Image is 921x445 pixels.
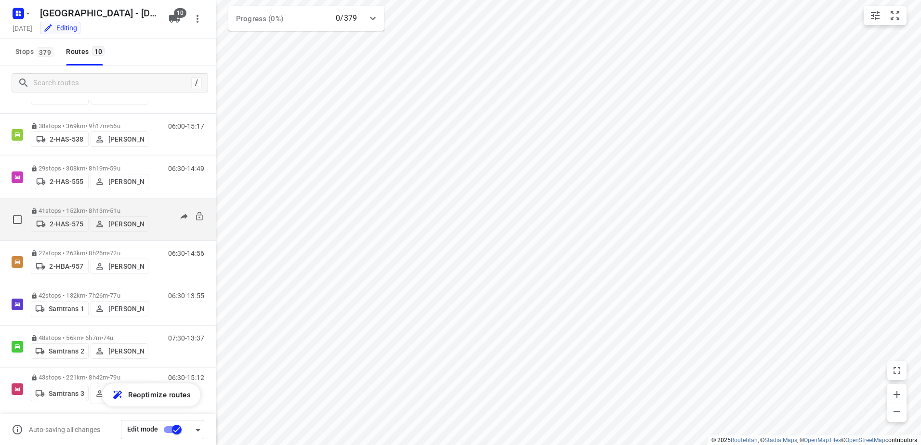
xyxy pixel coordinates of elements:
button: 2-HAS-538 [31,131,89,147]
p: 07:30-13:37 [168,334,204,342]
span: Select [8,210,27,229]
span: • [108,207,110,214]
li: © 2025 , © , © © contributors [711,437,917,444]
button: More [188,9,207,28]
span: 74u [103,334,113,341]
button: Map settings [866,6,885,25]
div: / [191,78,202,88]
button: Samtrans 3 [31,386,89,401]
p: 06:30-15:12 [168,374,204,381]
p: Samtrans 2 [49,347,84,355]
a: Routetitan [731,437,758,444]
a: OpenMapTiles [804,437,841,444]
div: You are currently in edit mode. [43,23,77,33]
p: 29 stops • 308km • 8h19m [31,165,148,172]
p: 06:30-14:56 [168,249,204,257]
div: Progress (0%)0/379 [228,6,384,31]
button: [PERSON_NAME] [91,174,148,189]
span: Stops [15,46,56,58]
p: 38 stops • 369km • 9h17m [31,122,148,130]
div: Routes [66,46,107,58]
p: 42 stops • 132km • 7h26m [31,292,148,299]
span: 51u [110,207,120,214]
p: [PERSON_NAME] [108,178,144,185]
p: [PERSON_NAME] [108,262,144,270]
span: • [108,122,110,130]
h5: Project date [9,23,36,34]
button: Reoptimize routes [102,383,200,406]
span: • [108,292,110,299]
p: 43 stops • 221km • 8h42m [31,374,148,381]
span: 56u [110,122,120,130]
p: Auto-saving all changes [29,426,100,433]
button: [PERSON_NAME] [91,131,148,147]
p: 27 stops • 263km • 8h26m [31,249,148,257]
span: • [108,165,110,172]
p: 2-HAS-555 [50,178,83,185]
p: 06:30-13:55 [168,292,204,300]
span: • [108,249,110,257]
p: [PERSON_NAME] [108,135,144,143]
p: 48 stops • 56km • 6h7m [31,334,148,341]
span: • [101,334,103,341]
button: [PERSON_NAME] [91,343,148,359]
input: Search routes [33,76,191,91]
p: Samtrans 3 [49,390,84,397]
p: 06:00-15:17 [168,122,204,130]
p: 41 stops • 152km • 8h13m [31,207,148,214]
span: Edit mode [127,425,158,433]
span: 59u [110,165,120,172]
p: Samtrans 1 [49,305,84,313]
button: [PERSON_NAME] [91,216,148,232]
span: 10 [174,8,186,18]
button: Unlock route [195,211,204,222]
p: 06:30-14:49 [168,165,204,172]
div: Driver app settings [192,423,204,435]
a: OpenStreetMap [845,437,885,444]
button: 2-HAS-575 [31,216,89,232]
button: 2-HAS-555 [31,174,89,189]
span: 72u [110,249,120,257]
span: 379 [37,47,53,57]
div: small contained button group [864,6,907,25]
p: 2-HBA-957 [49,262,83,270]
p: [PERSON_NAME] [108,220,144,228]
a: Stadia Maps [764,437,797,444]
p: 2-HAS-575 [50,220,83,228]
button: 2-HBA-957 [31,259,89,274]
button: Samtrans 2 [31,343,89,359]
p: [PERSON_NAME] [108,305,144,313]
button: 10 [165,9,184,28]
span: 10 [92,46,105,56]
p: [PERSON_NAME] [108,347,144,355]
button: [PERSON_NAME] (Samtrans) [91,383,148,404]
button: [PERSON_NAME] [91,301,148,316]
span: • [108,374,110,381]
h5: Rename [36,5,161,21]
span: Reoptimize routes [128,389,191,401]
p: 2-HAS-538 [50,135,83,143]
button: Samtrans 1 [31,301,89,316]
span: 77u [110,292,120,299]
button: [PERSON_NAME] [91,259,148,274]
span: Progress (0%) [236,14,283,23]
button: Fit zoom [885,6,905,25]
p: 0/379 [336,13,357,24]
span: 79u [110,374,120,381]
button: Send to driver [174,207,194,226]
